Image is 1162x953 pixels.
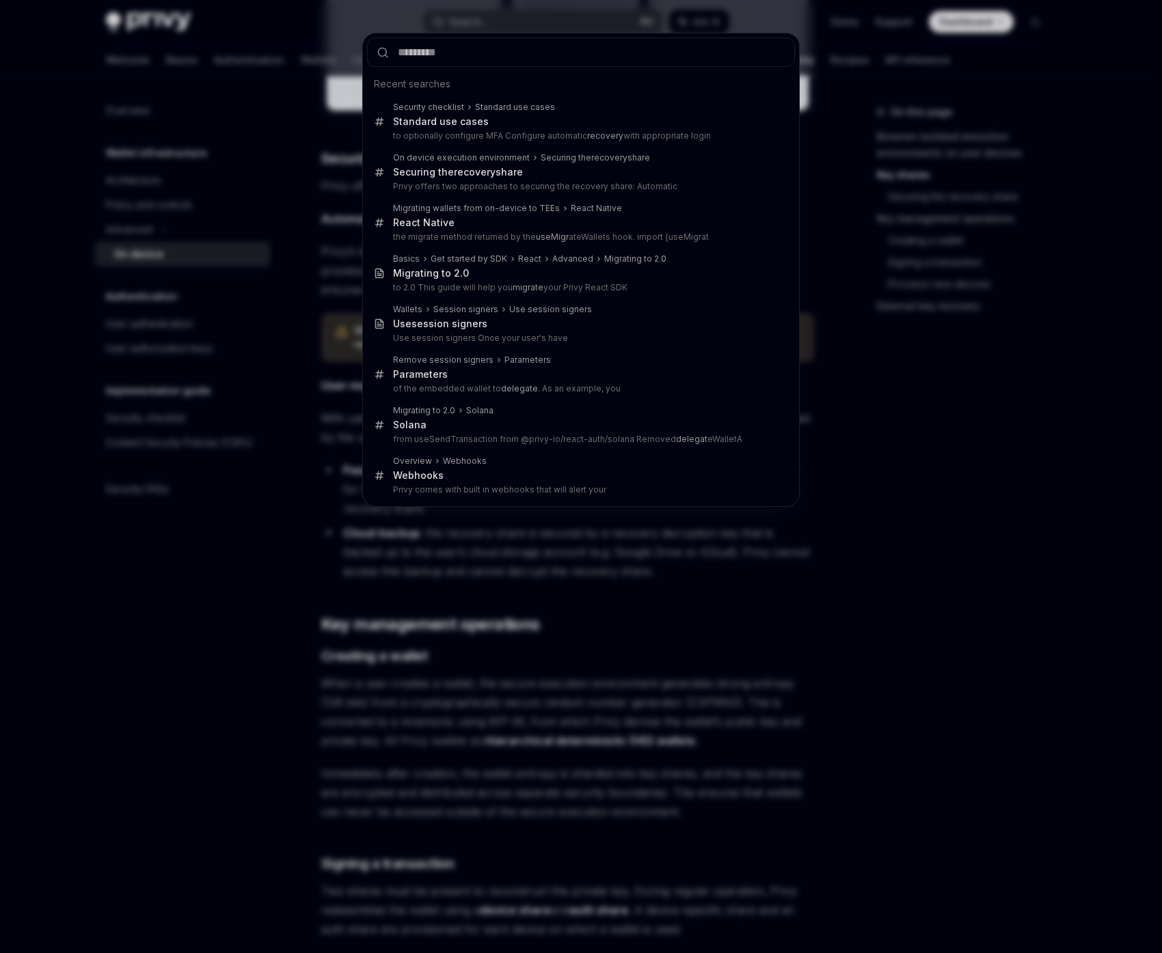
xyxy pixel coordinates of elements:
[431,253,507,264] div: Get started by SDK
[552,253,593,264] div: Advanced
[443,456,487,467] div: s
[501,383,538,393] b: delegate
[393,166,523,178] div: Securing the share
[433,304,498,315] div: Session signers
[393,304,422,315] div: Wallets
[393,217,455,229] div: React Native
[513,282,543,292] b: migrate
[393,484,766,495] p: Privy comes with built in webhooks that will alert your
[604,253,666,264] div: Migrating to 2.0
[591,152,627,163] b: recovery
[393,469,444,482] div: s
[393,333,766,344] p: Use session signers Once your user's have
[393,383,766,394] p: of the embedded wallet to . As an example, you
[393,469,438,481] b: Webhook
[518,253,541,264] div: React
[411,318,482,329] b: session signer
[454,166,496,178] b: recovery
[393,181,766,192] p: Privy offers two approaches to securing the recovery share: Automatic
[475,102,555,113] div: Standard use cases
[393,203,560,214] div: Migrating wallets from on-device to TEEs
[466,405,494,416] div: Solana
[393,115,489,128] div: Standard use cases
[587,130,623,141] b: recovery
[541,152,650,163] div: Securing the share
[393,152,530,163] div: On device execution environment
[443,456,482,466] b: Webhook
[393,456,432,467] div: Overview
[393,130,766,141] p: to optionally configure MFA Configure automatic with appropriate login
[676,434,707,444] b: delegat
[393,434,766,445] p: from useSendTransaction from @privy-io/react-auth/solana Removed eWalletA
[393,368,448,381] div: Parameters
[393,102,464,113] div: Security checklist
[393,355,494,365] div: Remove session signers
[393,232,766,243] p: the migrate method returned by the ateWallets hook. import {useMigrat
[509,304,592,315] div: Use session signers
[374,77,450,91] span: Recent searches
[571,203,622,214] div: React Native
[393,405,455,416] div: Migrating to 2.0
[393,267,469,279] div: Migrating to 2.0
[536,232,569,242] b: useMigr
[393,318,487,330] div: Use s
[393,253,420,264] div: Basics
[393,419,427,431] div: Solana
[393,282,766,293] p: to 2.0 This guide will help you your Privy React SDK
[504,355,551,365] div: Parameters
